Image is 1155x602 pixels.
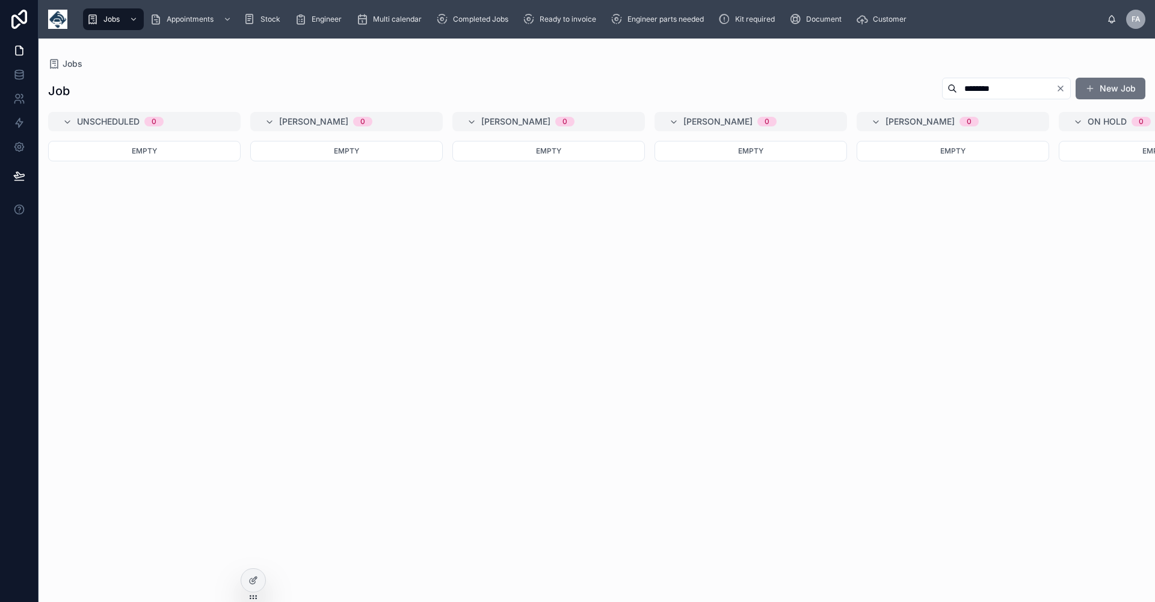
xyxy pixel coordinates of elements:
span: FA [1132,14,1141,24]
span: Empty [334,146,359,155]
span: Engineer [312,14,342,24]
span: Document [806,14,842,24]
span: [PERSON_NAME] [481,116,550,128]
span: [PERSON_NAME] [683,116,753,128]
a: Multi calendar [353,8,430,30]
span: Jobs [63,58,82,70]
div: 0 [360,117,365,126]
a: Document [786,8,850,30]
div: 0 [152,117,156,126]
span: Multi calendar [373,14,422,24]
div: scrollable content [77,6,1107,33]
span: [PERSON_NAME] [279,116,348,128]
div: 0 [967,117,972,126]
span: Engineer parts needed [627,14,704,24]
span: Empty [536,146,561,155]
h1: Job [48,82,70,99]
a: Completed Jobs [433,8,517,30]
a: Ready to invoice [519,8,605,30]
span: Completed Jobs [453,14,508,24]
span: Stock [260,14,280,24]
div: 0 [562,117,567,126]
button: Clear [1056,84,1070,93]
a: Stock [240,8,289,30]
span: Kit required [735,14,775,24]
span: On Hold [1088,116,1127,128]
span: Empty [738,146,763,155]
a: Jobs [83,8,144,30]
a: Customer [852,8,915,30]
img: App logo [48,10,67,29]
span: [PERSON_NAME] [885,116,955,128]
div: 0 [1139,117,1144,126]
a: Engineer [291,8,350,30]
span: Empty [940,146,966,155]
a: Appointments [146,8,238,30]
span: Customer [873,14,907,24]
span: Jobs [103,14,120,24]
span: Empty [132,146,157,155]
a: Engineer parts needed [607,8,712,30]
span: Ready to invoice [540,14,596,24]
button: New Job [1076,78,1145,99]
a: Kit required [715,8,783,30]
span: Unscheduled [77,116,140,128]
span: Appointments [167,14,214,24]
div: 0 [765,117,769,126]
a: Jobs [48,58,82,70]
